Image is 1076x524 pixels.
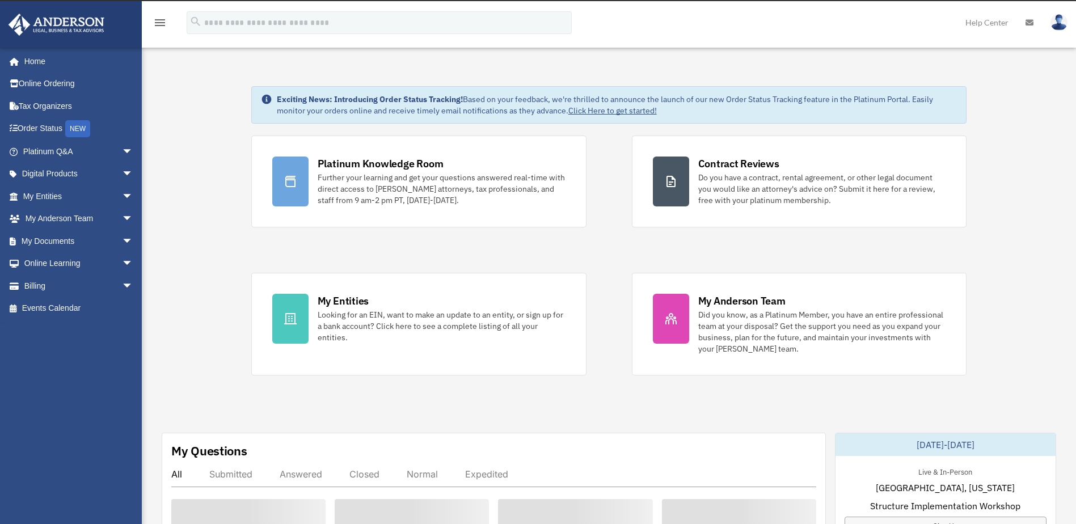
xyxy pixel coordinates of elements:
a: My Documentsarrow_drop_down [8,230,150,252]
a: Click Here to get started! [568,105,657,116]
a: Digital Productsarrow_drop_down [8,163,150,185]
span: arrow_drop_down [122,252,145,276]
div: NEW [65,120,90,137]
span: [GEOGRAPHIC_DATA], [US_STATE] [876,481,1015,495]
div: [DATE]-[DATE] [836,433,1056,456]
div: Further your learning and get your questions answered real-time with direct access to [PERSON_NAM... [318,172,566,206]
div: Live & In-Person [909,465,981,477]
div: Looking for an EIN, want to make an update to an entity, or sign up for a bank account? Click her... [318,309,566,343]
span: arrow_drop_down [122,185,145,208]
span: Structure Implementation Workshop [870,499,1020,513]
span: arrow_drop_down [122,230,145,253]
strong: Exciting News: Introducing Order Status Tracking! [277,94,463,104]
a: Platinum Knowledge Room Further your learning and get your questions answered real-time with dire... [251,136,586,227]
div: My Entities [318,294,369,308]
img: Anderson Advisors Platinum Portal [5,14,108,36]
a: menu [153,20,167,29]
div: Submitted [209,468,252,480]
div: Do you have a contract, rental agreement, or other legal document you would like an attorney's ad... [698,172,946,206]
span: arrow_drop_down [122,208,145,231]
div: Contract Reviews [698,157,779,171]
a: My Anderson Team Did you know, as a Platinum Member, you have an entire professional team at your... [632,273,967,375]
a: My Entitiesarrow_drop_down [8,185,150,208]
a: Billingarrow_drop_down [8,274,150,297]
a: My Entities Looking for an EIN, want to make an update to an entity, or sign up for a bank accoun... [251,273,586,375]
span: arrow_drop_down [122,163,145,186]
a: Home [8,50,145,73]
div: Platinum Knowledge Room [318,157,444,171]
a: Online Learningarrow_drop_down [8,252,150,275]
div: Based on your feedback, we're thrilled to announce the launch of our new Order Status Tracking fe... [277,94,957,116]
a: Online Ordering [8,73,150,95]
a: Contract Reviews Do you have a contract, rental agreement, or other legal document you would like... [632,136,967,227]
span: arrow_drop_down [122,140,145,163]
a: My Anderson Teamarrow_drop_down [8,208,150,230]
div: Did you know, as a Platinum Member, you have an entire professional team at your disposal? Get th... [698,309,946,354]
i: search [189,15,202,28]
a: Events Calendar [8,297,150,320]
div: Closed [349,468,379,480]
div: All [171,468,182,480]
div: My Questions [171,442,247,459]
div: My Anderson Team [698,294,786,308]
a: Tax Organizers [8,95,150,117]
a: Platinum Q&Aarrow_drop_down [8,140,150,163]
a: Order StatusNEW [8,117,150,141]
i: menu [153,16,167,29]
img: User Pic [1050,14,1067,31]
div: Answered [280,468,322,480]
div: Normal [407,468,438,480]
span: arrow_drop_down [122,274,145,298]
div: Expedited [465,468,508,480]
